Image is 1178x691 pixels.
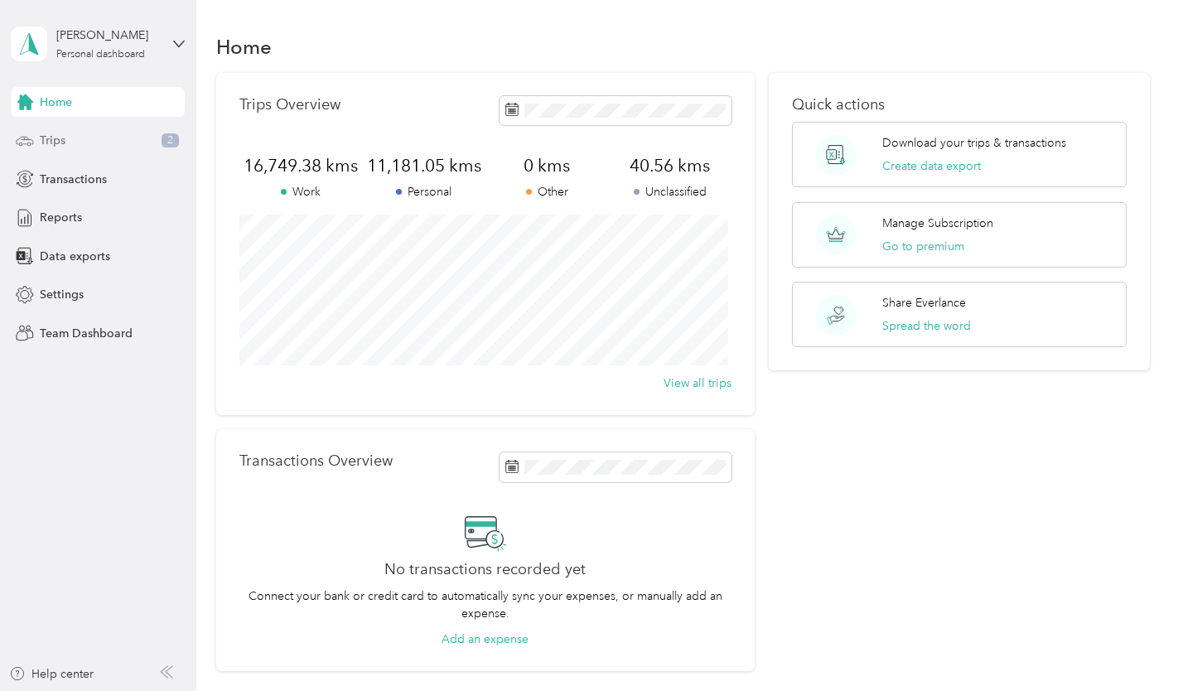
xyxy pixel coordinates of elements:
[363,154,485,177] span: 11,181.05 kms
[792,96,1126,114] p: Quick actions
[442,631,529,648] button: Add an expense
[40,132,65,149] span: Trips
[40,171,107,188] span: Transactions
[882,215,993,232] p: Manage Subscription
[882,134,1066,152] p: Download your trips & transactions
[608,154,731,177] span: 40.56 kms
[56,50,145,60] div: Personal dashboard
[239,452,393,470] p: Transactions Overview
[882,157,981,175] button: Create data export
[56,27,160,44] div: [PERSON_NAME]
[608,183,731,201] p: Unclassified
[363,183,485,201] p: Personal
[239,154,362,177] span: 16,749.38 kms
[1085,598,1178,691] iframe: Everlance-gr Chat Button Frame
[239,96,340,114] p: Trips Overview
[40,286,84,303] span: Settings
[882,238,964,255] button: Go to premium
[485,154,608,177] span: 0 kms
[239,587,731,622] p: Connect your bank or credit card to automatically sync your expenses, or manually add an expense.
[9,665,94,683] button: Help center
[40,94,72,111] span: Home
[882,317,971,335] button: Spread the word
[664,374,731,392] button: View all trips
[162,133,179,148] span: 2
[882,294,966,312] p: Share Everlance
[239,183,362,201] p: Work
[40,248,110,265] span: Data exports
[384,561,586,578] h2: No transactions recorded yet
[216,38,272,56] h1: Home
[485,183,608,201] p: Other
[40,209,82,226] span: Reports
[40,325,133,342] span: Team Dashboard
